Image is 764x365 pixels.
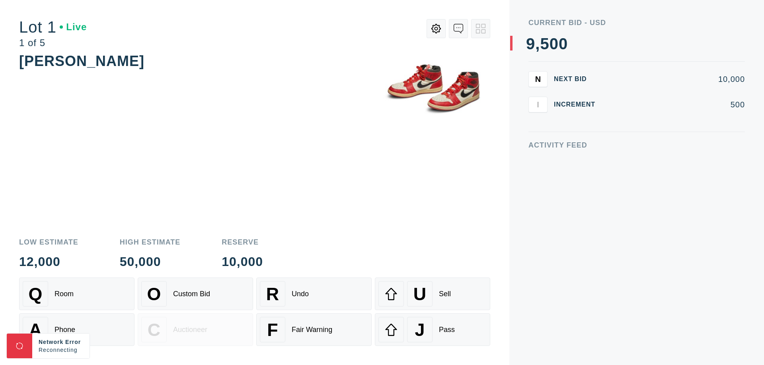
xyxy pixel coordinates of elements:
[375,278,490,310] button: USell
[439,290,451,298] div: Sell
[535,36,540,195] div: ,
[148,320,160,340] span: C
[535,74,541,83] span: N
[256,278,372,310] button: RUndo
[60,22,87,32] div: Live
[528,97,548,113] button: I
[147,284,161,304] span: O
[120,239,181,246] div: High Estimate
[526,36,535,52] div: 9
[256,313,372,346] button: FFair Warning
[559,36,568,52] div: 0
[267,320,278,340] span: F
[439,326,455,334] div: Pass
[138,278,253,310] button: OCustom Bid
[222,239,263,246] div: Reserve
[540,36,549,52] div: 5
[537,100,539,109] span: I
[222,255,263,268] div: 10,000
[375,313,490,346] button: JPass
[29,320,42,340] span: A
[39,338,83,346] div: Network Error
[528,71,548,87] button: N
[173,290,210,298] div: Custom Bid
[292,290,309,298] div: Undo
[19,239,78,246] div: Low Estimate
[19,19,87,35] div: Lot 1
[55,326,75,334] div: Phone
[608,75,745,83] div: 10,000
[19,313,134,346] button: APhone
[19,278,134,310] button: QRoom
[138,313,253,346] button: CAuctioneer
[55,290,74,298] div: Room
[19,53,144,69] div: [PERSON_NAME]
[19,38,87,48] div: 1 of 5
[120,255,181,268] div: 50,000
[29,284,43,304] span: Q
[554,101,602,108] div: Increment
[19,255,78,268] div: 12,000
[415,320,425,340] span: J
[550,36,559,52] div: 0
[608,101,745,109] div: 500
[173,326,207,334] div: Auctioneer
[554,76,602,82] div: Next Bid
[413,284,426,304] span: U
[292,326,332,334] div: Fair Warning
[39,346,83,354] div: Reconnecting
[528,142,745,149] div: Activity Feed
[266,284,279,304] span: R
[528,19,745,26] div: Current Bid - USD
